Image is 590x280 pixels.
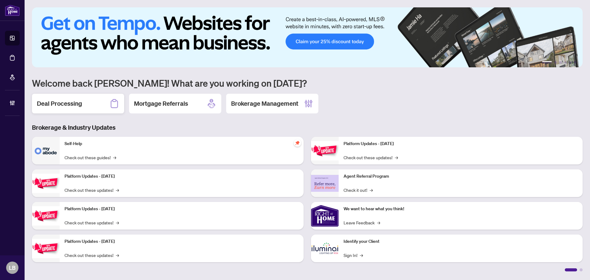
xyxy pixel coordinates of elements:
h3: Brokerage & Industry Updates [32,123,583,132]
img: Slide 0 [32,7,583,67]
img: Self-Help [32,137,60,164]
a: Check out these updates!→ [65,219,119,226]
button: 1 [542,61,552,64]
a: Check out these updates!→ [65,187,119,193]
span: → [116,219,119,226]
span: → [116,252,119,258]
img: We want to hear what you think! [311,202,339,230]
p: Self-Help [65,140,299,147]
button: 4 [564,61,567,64]
p: Platform Updates - [DATE] [65,238,299,245]
a: Leave Feedback→ [344,219,380,226]
h1: Welcome back [PERSON_NAME]! What are you working on [DATE]? [32,77,583,89]
span: → [113,154,116,161]
img: Agent Referral Program [311,175,339,192]
img: Platform Updates - September 16, 2025 [32,174,60,193]
p: Platform Updates - [DATE] [65,173,299,180]
a: Check it out!→ [344,187,373,193]
img: Platform Updates - June 23, 2025 [311,141,339,160]
img: Identify your Client [311,235,339,262]
a: Sign In!→ [344,252,363,258]
a: Check out these updates!→ [344,154,398,161]
button: 2 [554,61,557,64]
p: We want to hear what you think! [344,206,578,212]
span: → [370,187,373,193]
span: → [395,154,398,161]
button: Open asap [565,258,584,277]
p: Platform Updates - [DATE] [344,140,578,147]
img: logo [5,5,20,16]
span: → [116,187,119,193]
span: → [360,252,363,258]
span: → [377,219,380,226]
h2: Brokerage Management [231,99,298,108]
img: Platform Updates - July 8, 2025 [32,239,60,258]
button: 3 [559,61,562,64]
span: pushpin [294,139,301,147]
p: Platform Updates - [DATE] [65,206,299,212]
h2: Deal Processing [37,99,82,108]
a: Check out these guides!→ [65,154,116,161]
a: Check out these updates!→ [65,252,119,258]
p: Agent Referral Program [344,173,578,180]
button: 5 [569,61,572,64]
button: 6 [574,61,576,64]
p: Identify your Client [344,238,578,245]
h2: Mortgage Referrals [134,99,188,108]
span: LB [9,263,16,272]
img: Platform Updates - July 21, 2025 [32,206,60,226]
